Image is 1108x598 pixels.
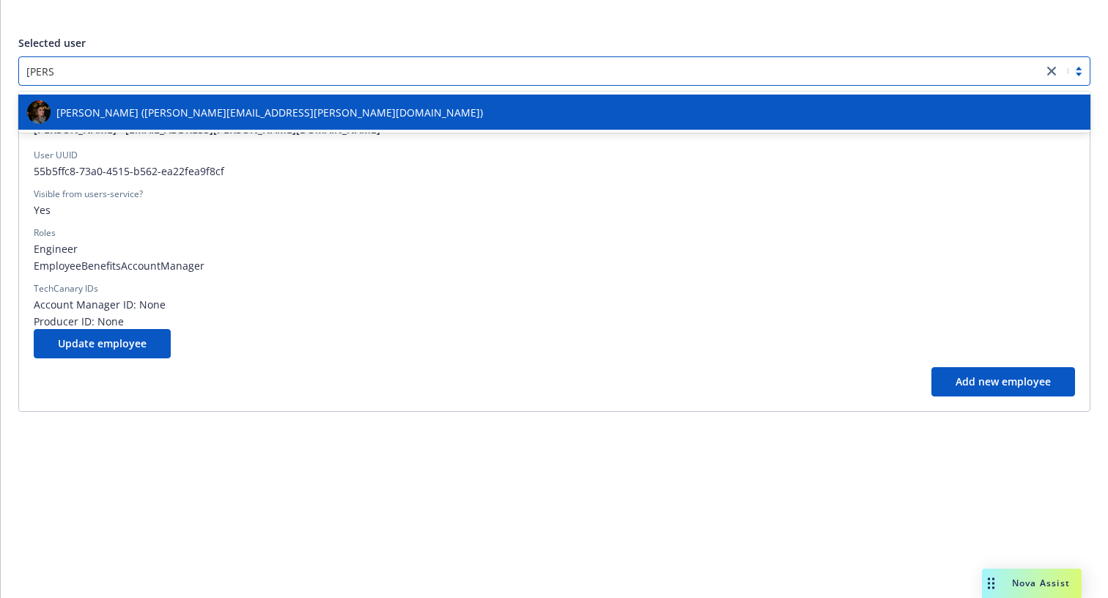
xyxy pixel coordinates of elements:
span: 55b5ffc8-73a0-4515-b562-ea22fea9f8cf [34,163,1075,179]
span: EmployeeBenefitsAccountManager [34,258,1075,273]
div: TechCanary IDs [34,282,98,295]
span: Producer ID: None [34,314,1075,329]
div: Roles [34,226,56,240]
span: Account Manager ID: None [34,297,1075,312]
div: Drag to move [982,569,1000,598]
span: [PERSON_NAME] ([PERSON_NAME][EMAIL_ADDRESS][PERSON_NAME][DOMAIN_NAME]) [56,105,483,120]
span: Update employee [58,336,147,350]
span: Selected user [18,36,86,50]
div: User UUID [34,149,78,162]
span: Engineer [34,241,1075,256]
span: Add new employee [956,374,1051,388]
button: Nova Assist [982,569,1082,598]
div: Visible from users-service? [34,188,143,201]
span: Yes [34,202,1075,218]
button: Add new employee [931,367,1075,396]
span: Nova Assist [1012,577,1070,589]
a: close [1043,62,1060,80]
button: Update employee [34,329,171,358]
img: photo [27,100,51,124]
